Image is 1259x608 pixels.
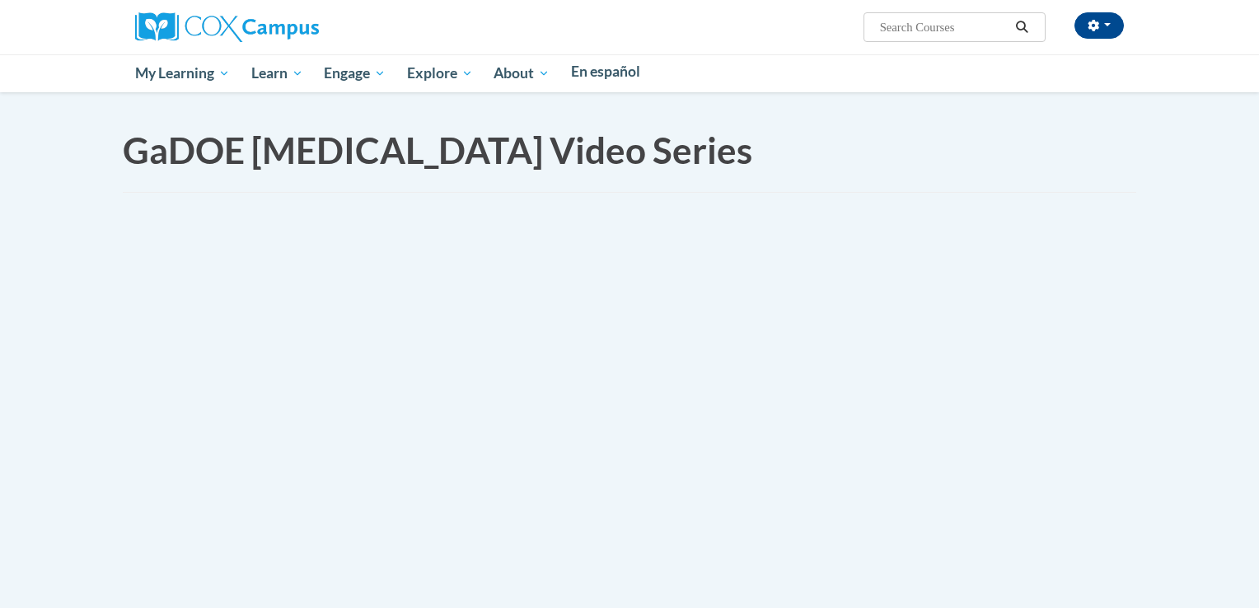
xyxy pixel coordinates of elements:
a: Engage [313,54,396,92]
i:  [1015,21,1030,34]
input: Search Courses [878,17,1010,37]
a: Explore [396,54,484,92]
button: Search [1010,17,1035,37]
span: En español [571,63,640,80]
a: About [484,54,561,92]
span: My Learning [135,63,230,83]
a: Learn [241,54,314,92]
a: En español [560,54,651,89]
button: Account Settings [1074,12,1124,39]
span: GaDOE [MEDICAL_DATA] Video Series [123,129,752,171]
span: Learn [251,63,303,83]
div: Main menu [110,54,1149,92]
span: Explore [407,63,473,83]
a: My Learning [124,54,241,92]
a: Cox Campus [135,19,319,33]
img: Cox Campus [135,12,319,42]
span: Engage [324,63,386,83]
span: About [494,63,550,83]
